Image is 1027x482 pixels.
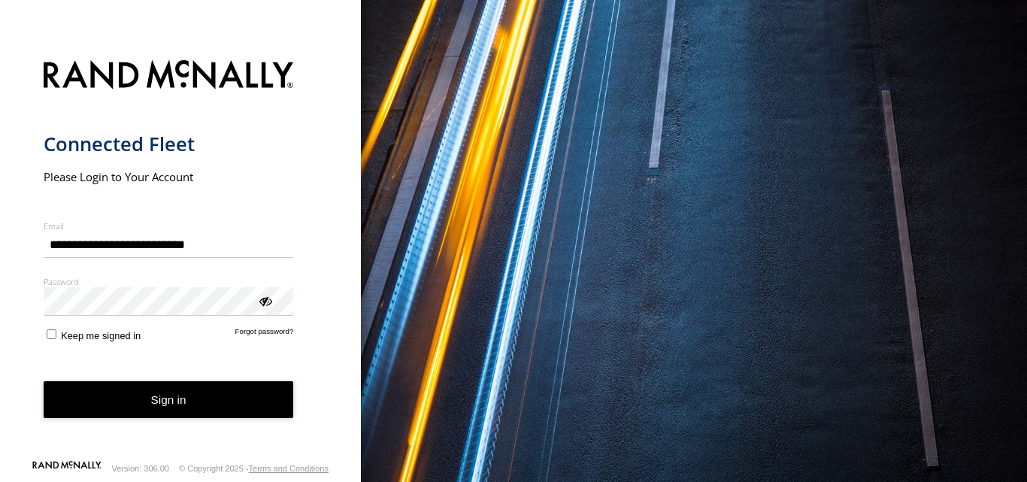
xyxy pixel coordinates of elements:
[44,276,294,287] label: Password
[61,330,141,341] span: Keep me signed in
[44,57,294,95] img: Rand McNally
[44,220,294,232] label: Email
[257,293,272,308] div: ViewPassword
[44,381,294,418] button: Sign in
[32,461,101,476] a: Visit our Website
[235,327,294,341] a: Forgot password?
[179,464,329,473] div: © Copyright 2025 -
[112,464,169,473] div: Version: 306.00
[44,51,318,459] form: main
[44,169,294,184] h2: Please Login to Your Account
[44,132,294,156] h1: Connected Fleet
[249,464,329,473] a: Terms and Conditions
[47,329,56,339] input: Keep me signed in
